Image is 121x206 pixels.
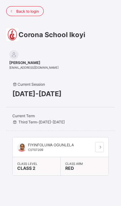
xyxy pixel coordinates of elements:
span: [EMAIL_ADDRESS][DOMAIN_NAME] [9,66,58,69]
span: Third Term - [DATE]-[DATE] [12,120,65,124]
span: FIYINFOLUWA OGUNLELA [28,143,74,147]
span: CST07209 [28,148,43,152]
img: School logo [6,28,18,41]
span: RED [65,165,74,171]
span: Class arm [65,162,104,165]
span: [DATE]-[DATE] [12,90,109,98]
span: [PERSON_NAME] [9,60,115,65]
span: Back to login [16,9,39,14]
span: CLASS 2 [17,165,35,171]
span: Current Term [12,114,99,118]
span: Current Session [12,82,45,87]
img: default.svg [9,50,18,59]
span: Class Level [17,162,56,165]
span: Corona School Ikoyi [18,31,85,39]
